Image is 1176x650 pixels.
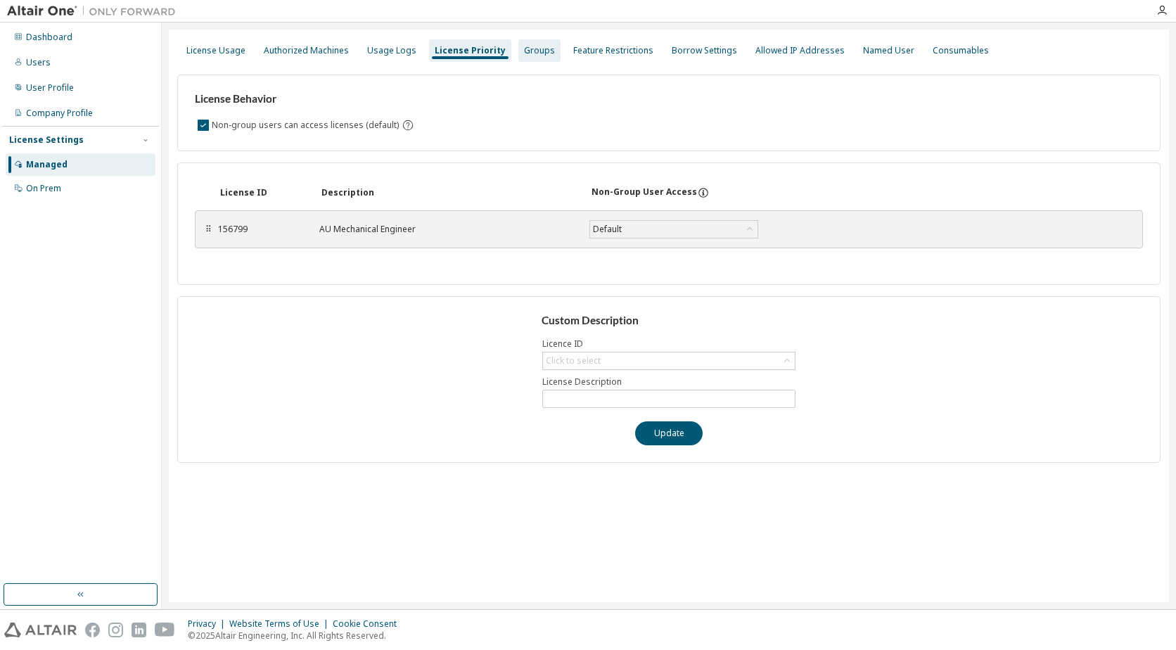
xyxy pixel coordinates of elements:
svg: By default any user not assigned to any group can access any license. Turn this setting off to di... [402,119,414,132]
div: License ID [220,187,305,198]
h3: License Behavior [195,92,412,106]
img: linkedin.svg [132,623,146,637]
label: License Description [542,376,795,388]
div: License Usage [186,45,245,56]
h3: Custom Description [542,314,797,328]
label: Licence ID [542,338,795,350]
div: AU Mechanical Engineer [319,224,573,235]
div: Default [591,222,624,237]
img: Altair One [7,4,183,18]
div: Managed [26,159,68,170]
img: facebook.svg [85,623,100,637]
div: Named User [863,45,914,56]
div: Company Profile [26,108,93,119]
div: 156799 [218,224,302,235]
div: On Prem [26,183,61,194]
div: Borrow Settings [672,45,737,56]
div: Authorized Machines [264,45,349,56]
div: Users [26,57,51,68]
button: Update [635,421,703,445]
div: Allowed IP Addresses [755,45,845,56]
p: © 2025 Altair Engineering, Inc. All Rights Reserved. [188,630,405,642]
div: Privacy [188,618,229,630]
div: Click to select [543,352,795,369]
div: Dashboard [26,32,72,43]
div: ⠿ [204,224,212,235]
div: License Settings [9,134,84,146]
img: altair_logo.svg [4,623,77,637]
img: youtube.svg [155,623,175,637]
div: Click to select [546,355,601,367]
div: Description [321,187,575,198]
div: Default [590,221,758,238]
div: Feature Restrictions [573,45,653,56]
div: Consumables [933,45,989,56]
div: Groups [524,45,555,56]
div: License Priority [435,45,506,56]
div: Website Terms of Use [229,618,333,630]
div: Usage Logs [367,45,416,56]
div: Cookie Consent [333,618,405,630]
div: User Profile [26,82,74,94]
div: Non-Group User Access [592,186,697,199]
img: instagram.svg [108,623,123,637]
label: Non-group users can access licenses (default) [212,117,402,134]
